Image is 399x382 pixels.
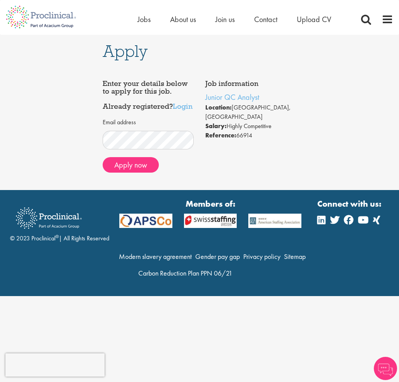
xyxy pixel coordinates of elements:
[195,252,240,261] a: Gender pay gap
[178,214,243,228] img: APSCo
[103,41,148,62] span: Apply
[10,202,88,234] img: Proclinical Recruitment
[119,252,192,261] a: Modern slavery agreement
[205,131,236,139] strong: Reference:
[5,353,105,377] iframe: reCAPTCHA
[205,122,227,130] strong: Salary:
[103,157,159,173] button: Apply now
[138,14,151,24] a: Jobs
[297,14,331,24] a: Upload CV
[215,14,235,24] a: Join us
[205,103,232,111] strong: Location:
[55,233,59,240] sup: ®
[205,92,259,102] a: Junior QC Analyst
[254,14,277,24] a: Contact
[317,198,383,210] strong: Connect with us:
[138,269,232,278] a: Carbon Reduction Plan PPN 06/21
[243,252,280,261] a: Privacy policy
[242,214,307,228] img: APSCo
[119,198,301,210] strong: Members of:
[205,131,296,140] li: 66914
[103,118,136,127] label: Email address
[103,80,194,110] h4: Enter your details below to apply for this job. Already registered?
[205,80,296,87] h4: Job information
[205,103,296,122] li: [GEOGRAPHIC_DATA], [GEOGRAPHIC_DATA]
[173,101,193,111] a: Login
[170,14,196,24] a: About us
[205,122,296,131] li: Highly Competitive
[10,202,109,243] div: © 2023 Proclinical | All Rights Reserved
[114,214,178,228] img: APSCo
[284,252,306,261] a: Sitemap
[374,357,397,380] img: Chatbot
